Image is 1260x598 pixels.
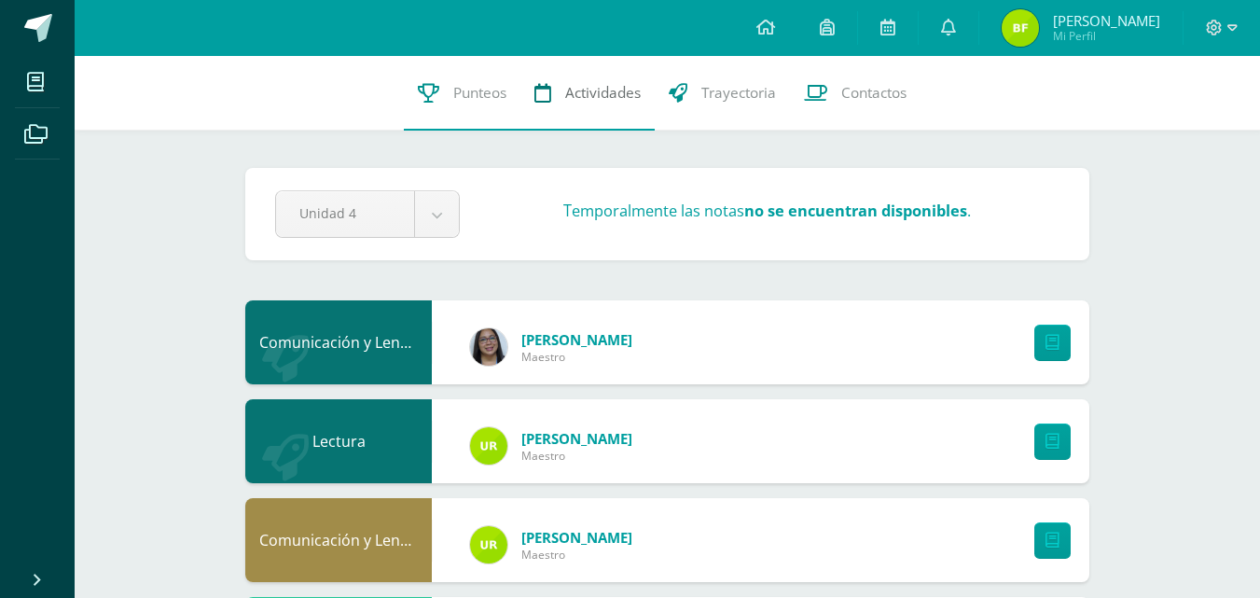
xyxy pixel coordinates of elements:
span: Maestro [521,547,632,563]
a: Unidad 4 [276,191,459,237]
div: Comunicación y Lenguaje L1 Idioma Materno [245,300,432,384]
a: Contactos [790,56,921,131]
span: Mi Perfil [1053,28,1160,44]
a: [PERSON_NAME] [521,330,632,349]
span: Trayectoria [701,83,776,103]
a: Punteos [404,56,520,131]
div: Lectura [245,399,432,483]
span: Actividades [565,83,641,103]
img: 90c3bb5543f2970d9a0839e1ce488333.png [470,328,507,366]
strong: no se encuentran disponibles [744,200,967,221]
a: Trayectoria [655,56,790,131]
span: Contactos [841,83,907,103]
a: [PERSON_NAME] [521,528,632,547]
img: 957cb9f77039e0c50a7b89e82c229d7a.png [1002,9,1039,47]
img: b26c9f858939c81e3582dc868291869f.png [470,427,507,465]
span: [PERSON_NAME] [1053,11,1160,30]
span: Maestro [521,448,632,464]
span: Maestro [521,349,632,365]
span: Punteos [453,83,506,103]
span: Unidad 4 [299,191,391,235]
a: [PERSON_NAME] [521,429,632,448]
h3: Temporalmente las notas . [563,200,971,221]
a: Actividades [520,56,655,131]
div: Comunicación y Lenguaje L2 Segundo Idioma [245,498,432,582]
img: b26c9f858939c81e3582dc868291869f.png [470,526,507,563]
